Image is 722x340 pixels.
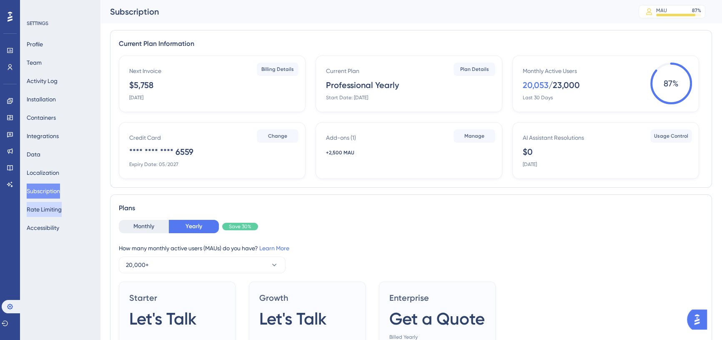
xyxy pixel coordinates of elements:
[454,63,495,76] button: Plan Details
[27,220,59,235] button: Accessibility
[650,63,692,104] span: 87 %
[119,257,286,273] button: 20,000+
[27,55,42,70] button: Team
[523,133,584,143] div: AI Assistant Resolutions
[169,220,219,233] button: Yearly
[229,223,251,230] span: Save 30%
[110,6,618,18] div: Subscription
[460,66,489,73] span: Plan Details
[326,66,359,76] div: Current Plan
[27,37,43,52] button: Profile
[27,165,59,180] button: Localization
[523,66,577,76] div: Monthly Active Users
[549,79,580,91] div: / 23,000
[27,73,58,88] button: Activity Log
[27,202,62,217] button: Rate Limiting
[129,94,143,101] div: [DATE]
[27,128,59,144] button: Integrations
[259,292,355,304] span: Growth
[119,220,169,233] button: Monthly
[27,184,60,199] button: Subscription
[523,94,553,101] div: Last 30 Days
[129,66,161,76] div: Next Invoice
[326,149,369,156] div: +2,500 MAU
[650,129,692,143] button: Usage Control
[389,292,485,304] span: Enterprise
[119,243,703,253] div: How many monthly active users (MAUs) do you have?
[692,7,701,14] div: 87 %
[259,245,289,252] a: Learn More
[261,66,294,73] span: Billing Details
[129,79,153,91] div: $5,758
[656,7,667,14] div: MAU
[523,146,533,158] div: $0
[129,161,178,168] div: Expiry Date: 05/2027
[27,147,40,162] button: Data
[27,92,56,107] button: Installation
[126,260,149,270] span: 20,000+
[454,129,495,143] button: Manage
[257,129,298,143] button: Change
[129,292,225,304] span: Starter
[326,79,399,91] div: Professional Yearly
[326,94,368,101] div: Start Date: [DATE]
[259,307,327,330] span: Let's Talk
[27,110,56,125] button: Containers
[129,133,161,143] div: Credit Card
[268,133,287,139] span: Change
[326,133,356,143] div: Add-ons ( 1 )
[523,79,549,91] div: 20,053
[687,307,712,332] iframe: UserGuiding AI Assistant Launcher
[27,20,94,27] div: SETTINGS
[119,39,703,49] div: Current Plan Information
[129,307,197,330] span: Let's Talk
[654,133,688,139] span: Usage Control
[257,63,298,76] button: Billing Details
[389,307,485,330] span: Get a Quote
[464,133,484,139] span: Manage
[523,161,537,168] div: [DATE]
[119,203,703,213] div: Plans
